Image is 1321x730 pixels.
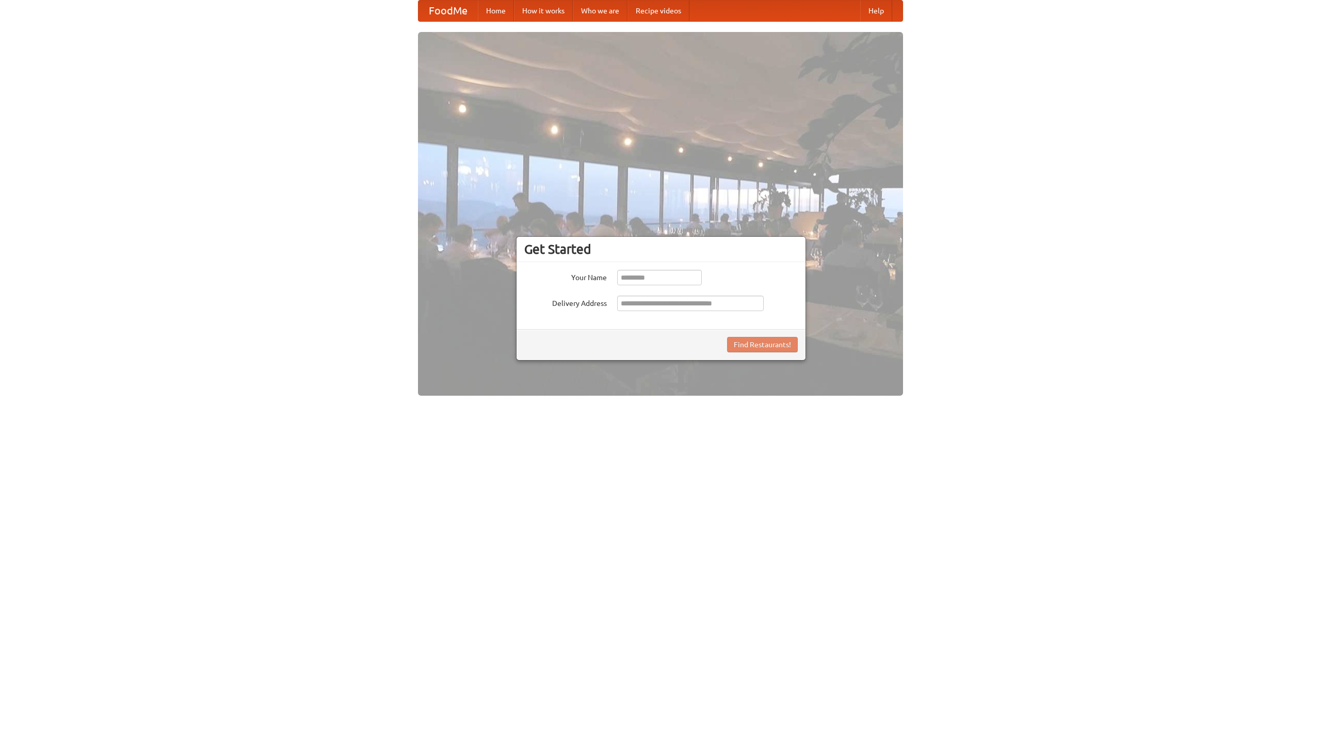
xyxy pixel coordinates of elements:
a: Help [860,1,892,21]
button: Find Restaurants! [727,337,798,352]
a: FoodMe [418,1,478,21]
label: Delivery Address [524,296,607,309]
a: Who we are [573,1,627,21]
a: Recipe videos [627,1,689,21]
a: Home [478,1,514,21]
h3: Get Started [524,241,798,257]
a: How it works [514,1,573,21]
label: Your Name [524,270,607,283]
